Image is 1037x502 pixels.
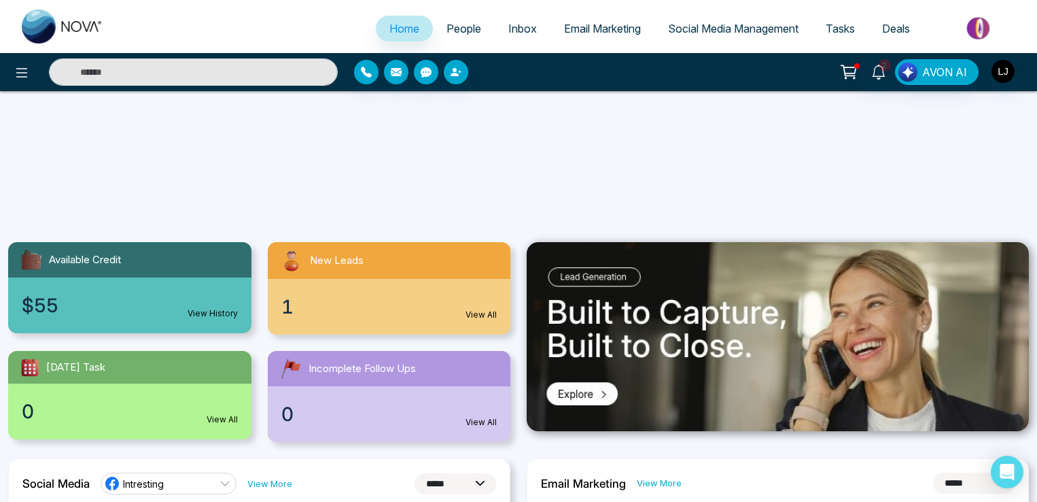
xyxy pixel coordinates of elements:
a: Tasks [812,16,868,41]
span: 0 [281,400,294,429]
a: 2 [862,59,895,83]
span: 1 [281,292,294,321]
a: Incomplete Follow Ups0View All [260,351,519,442]
img: User Avatar [991,60,1015,83]
span: Email Marketing [564,22,641,35]
span: Inbox [508,22,537,35]
a: View All [465,416,497,429]
span: 0 [22,397,34,426]
a: Email Marketing [550,16,654,41]
span: [DATE] Task [46,360,105,375]
a: Deals [868,16,924,41]
img: availableCredit.svg [19,248,43,272]
img: Market-place.gif [930,13,1029,44]
span: 2 [879,59,891,71]
img: todayTask.svg [19,356,41,378]
span: Deals [882,22,910,35]
div: Open Intercom Messenger [991,456,1023,488]
a: View History [188,307,238,320]
img: followUps.svg [279,356,303,381]
img: . [527,242,1029,431]
span: Social Media Management [668,22,798,35]
span: Available Credit [49,252,121,268]
span: Intresting [123,478,164,490]
span: Tasks [826,22,855,35]
a: View More [247,478,292,490]
img: newLeads.svg [279,248,304,273]
h2: Email Marketing [541,477,626,490]
a: Home [376,16,433,41]
span: Incomplete Follow Ups [309,361,416,377]
h2: Social Media [22,477,90,490]
img: Nova CRM Logo [22,10,103,44]
a: Social Media Management [654,16,812,41]
span: Home [389,22,419,35]
a: View All [207,414,238,426]
a: People [433,16,495,41]
a: New Leads1View All [260,242,519,335]
span: New Leads [310,253,364,269]
span: $55 [22,291,58,320]
span: AVON AI [922,64,967,80]
span: People [446,22,481,35]
a: Inbox [495,16,550,41]
button: AVON AI [895,59,979,85]
a: View More [637,477,682,490]
img: Lead Flow [898,63,917,82]
a: View All [465,309,497,321]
